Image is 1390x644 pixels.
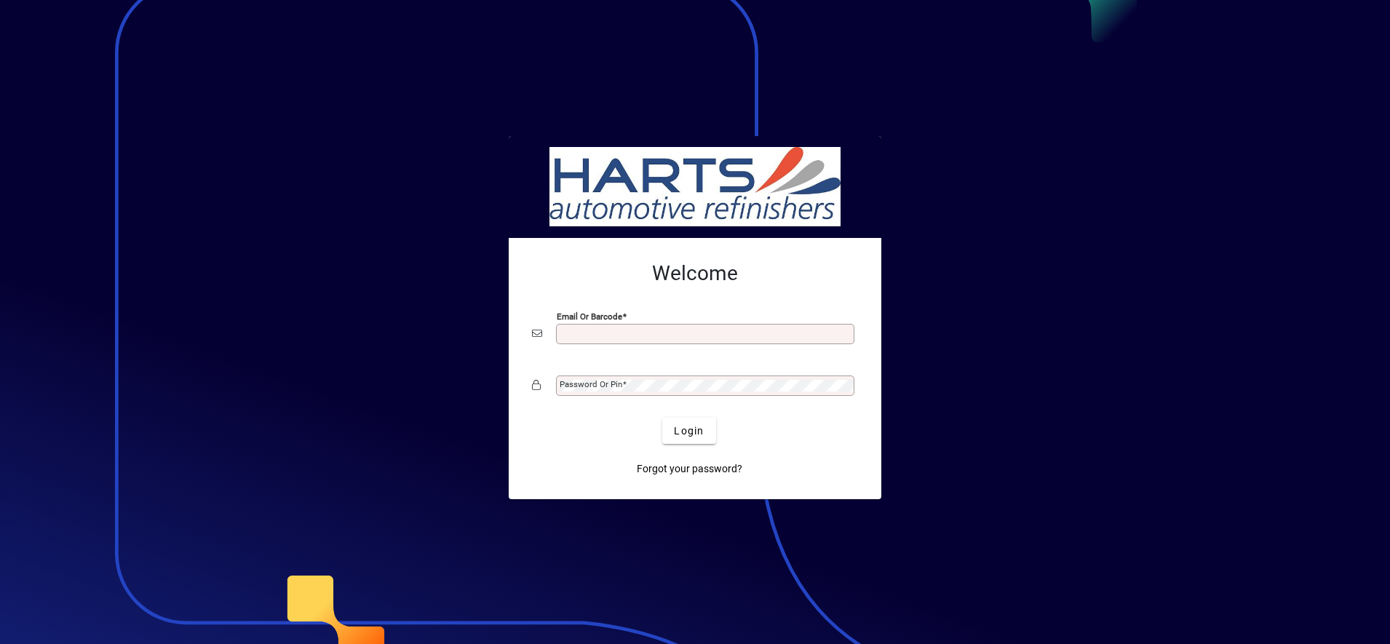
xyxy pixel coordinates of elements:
[557,311,622,322] mat-label: Email or Barcode
[637,461,742,477] span: Forgot your password?
[532,261,858,286] h2: Welcome
[674,424,704,439] span: Login
[662,418,715,444] button: Login
[560,379,622,389] mat-label: Password or Pin
[631,456,748,482] a: Forgot your password?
